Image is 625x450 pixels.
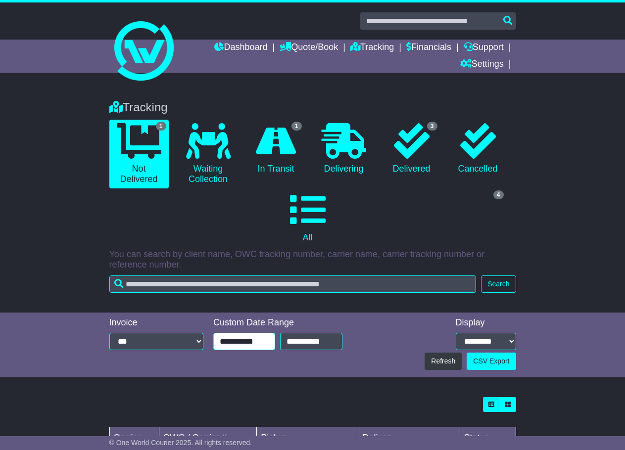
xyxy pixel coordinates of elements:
td: Delivery [358,427,460,449]
a: 1 In Transit [248,120,304,178]
a: 1 Not Delivered [109,120,169,188]
a: Waiting Collection [179,120,238,188]
span: 1 [291,122,302,131]
a: Dashboard [214,40,267,56]
p: You can search by client name, OWC tracking number, carrier name, carrier tracking number or refe... [109,249,516,270]
div: Tracking [104,100,521,115]
a: Delivering [314,120,374,178]
span: 1 [156,122,166,131]
a: 3 Delivered [384,120,440,178]
div: Display [456,317,516,328]
a: Financials [406,40,451,56]
a: Tracking [350,40,394,56]
button: Search [481,275,516,293]
td: OWC / Carrier # [159,427,257,449]
span: 3 [427,122,437,131]
a: Support [464,40,504,56]
td: Carrier [109,427,159,449]
a: Settings [460,56,504,73]
a: 4 All [109,188,506,247]
a: CSV Export [467,353,516,370]
a: Quote/Book [280,40,338,56]
span: 4 [493,190,504,199]
div: Custom Date Range [213,317,342,328]
span: © One World Courier 2025. All rights reserved. [109,439,252,447]
div: Invoice [109,317,204,328]
button: Refresh [425,353,462,370]
a: Cancelled [450,120,506,178]
td: Status [460,427,516,449]
td: Pickup [257,427,358,449]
